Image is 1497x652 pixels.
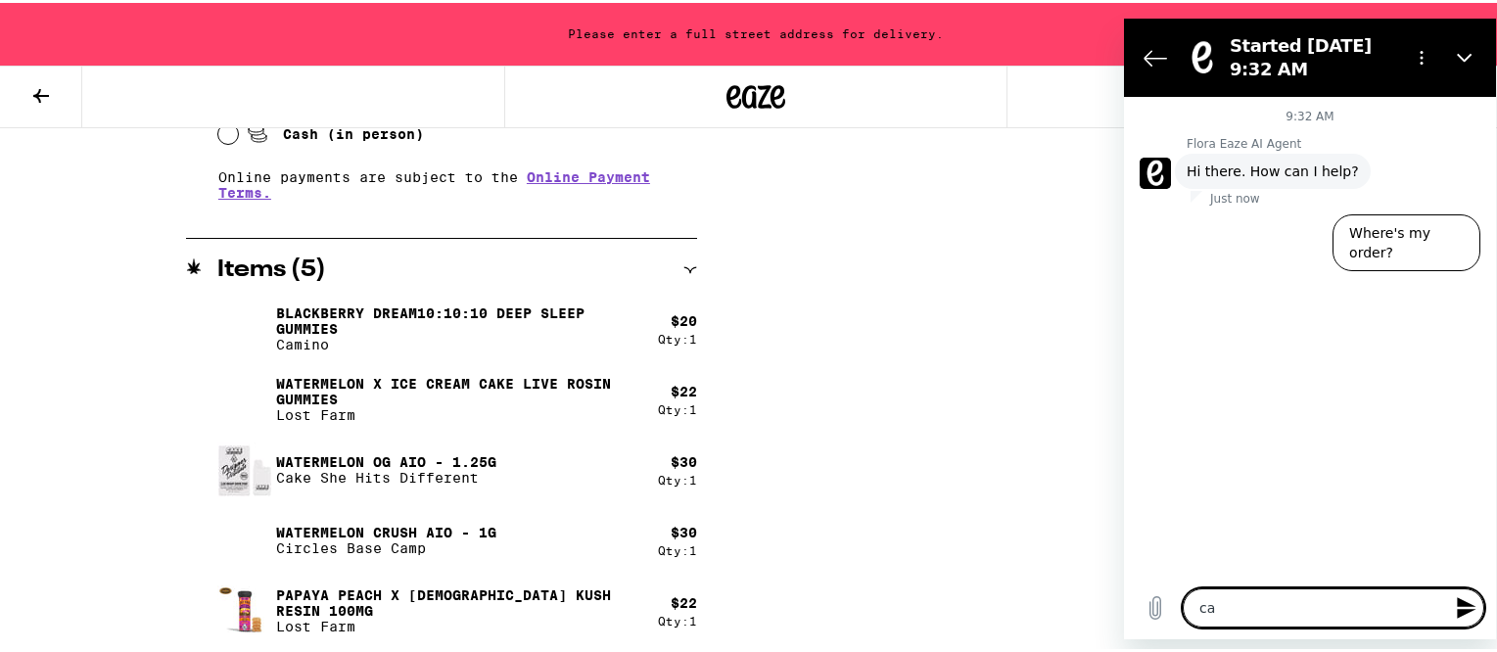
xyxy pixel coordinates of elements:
div: $ 22 [671,381,697,396]
p: Circles Base Camp [276,537,496,553]
div: $ 20 [671,310,697,326]
div: $ 22 [671,592,697,608]
div: Qty: 1 [658,330,697,343]
img: Papaya Peach X Hindu Kush Resin 100mg [217,582,272,634]
h2: Items ( 5 ) [217,256,326,279]
div: Qty: 1 [658,400,697,413]
p: Lost Farm [276,616,642,631]
img: Blackberry Dream10:10:10 Deep Sleep Gummies [217,299,272,353]
div: Qty: 1 [658,541,697,554]
p: Cake She Hits Different [276,467,496,483]
div: Qty: 1 [658,612,697,625]
p: Watermelon Crush AIO - 1g [276,522,496,537]
iframe: Messaging window [1124,16,1496,636]
p: Blackberry Dream10:10:10 Deep Sleep Gummies [276,303,642,334]
p: Watermelon x Ice Cream Cake Live Rosin Gummies [276,373,642,404]
p: Camino [276,334,642,349]
a: Online Payment Terms. [218,166,650,198]
p: Papaya Peach X [DEMOGRAPHIC_DATA] Kush Resin 100mg [276,584,642,616]
div: Qty: 1 [658,471,697,484]
img: Watermelon OG AIO - 1.25g [217,440,272,494]
p: Watermelon OG AIO - 1.25g [276,451,496,467]
p: Online payments are subject to the [218,166,697,198]
img: Watermelon Crush AIO - 1g [217,510,272,565]
div: $ 30 [671,522,697,537]
span: Cash (in person) [283,123,424,139]
img: Watermelon x Ice Cream Cake Live Rosin Gummies [217,369,272,424]
div: $ 30 [671,451,697,467]
p: Lost Farm [276,404,642,420]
